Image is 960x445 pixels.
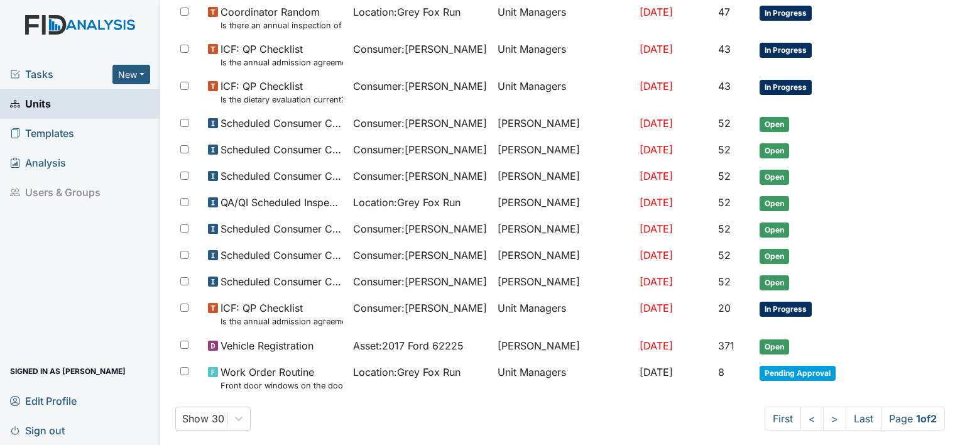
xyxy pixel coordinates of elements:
[493,295,635,332] td: Unit Managers
[760,196,789,211] span: Open
[221,316,343,327] small: Is the annual admission agreement current? (document the date in the comment section)
[760,170,789,185] span: Open
[221,365,343,392] span: Work Order Routine Front door windows on the door
[353,221,487,236] span: Consumer : [PERSON_NAME]
[221,380,343,392] small: Front door windows on the door
[718,222,731,235] span: 52
[221,79,343,106] span: ICF: QP Checklist Is the dietary evaluation current? (document the date in the comment section)
[760,43,812,58] span: In Progress
[640,80,673,92] span: [DATE]
[221,41,343,69] span: ICF: QP Checklist Is the annual admission agreement current? (document the date in the comment se...
[353,168,487,184] span: Consumer : [PERSON_NAME]
[353,248,487,263] span: Consumer : [PERSON_NAME]
[718,143,731,156] span: 52
[718,80,731,92] span: 43
[800,407,824,431] a: <
[916,412,937,425] strong: 1 of 2
[353,195,461,210] span: Location : Grey Fox Run
[718,275,731,288] span: 52
[493,163,635,190] td: [PERSON_NAME]
[221,116,343,131] span: Scheduled Consumer Chart Review
[718,302,731,314] span: 20
[493,74,635,111] td: Unit Managers
[760,339,789,354] span: Open
[353,4,461,19] span: Location : Grey Fox Run
[718,339,734,352] span: 371
[221,57,343,69] small: Is the annual admission agreement current? (document the date in the comment section)
[10,67,112,82] a: Tasks
[718,117,731,129] span: 52
[640,249,673,261] span: [DATE]
[718,366,724,378] span: 8
[640,196,673,209] span: [DATE]
[493,137,635,163] td: [PERSON_NAME]
[353,365,461,380] span: Location : Grey Fox Run
[718,6,730,18] span: 47
[493,111,635,137] td: [PERSON_NAME]
[718,43,731,55] span: 43
[353,274,487,289] span: Consumer : [PERSON_NAME]
[221,338,314,353] span: Vehicle Registration
[182,411,224,426] div: Show 30
[718,170,731,182] span: 52
[640,117,673,129] span: [DATE]
[765,407,801,431] a: First
[640,366,673,378] span: [DATE]
[718,249,731,261] span: 52
[10,361,126,381] span: Signed in as [PERSON_NAME]
[221,142,343,157] span: Scheduled Consumer Chart Review
[640,339,673,352] span: [DATE]
[353,79,487,94] span: Consumer : [PERSON_NAME]
[353,116,487,131] span: Consumer : [PERSON_NAME]
[718,196,731,209] span: 52
[881,407,945,431] span: Page
[760,249,789,264] span: Open
[221,300,343,327] span: ICF: QP Checklist Is the annual admission agreement current? (document the date in the comment se...
[353,142,487,157] span: Consumer : [PERSON_NAME]
[10,391,77,410] span: Edit Profile
[10,94,51,114] span: Units
[493,360,635,397] td: Unit Managers
[846,407,881,431] a: Last
[221,19,343,31] small: Is there an annual inspection of the Security and Fire alarm system on file?
[760,302,812,317] span: In Progress
[640,170,673,182] span: [DATE]
[353,41,487,57] span: Consumer : [PERSON_NAME]
[640,6,673,18] span: [DATE]
[10,153,66,173] span: Analysis
[221,221,343,236] span: Scheduled Consumer Chart Review
[10,420,65,440] span: Sign out
[760,143,789,158] span: Open
[760,117,789,132] span: Open
[640,222,673,235] span: [DATE]
[353,338,464,353] span: Asset : 2017 Ford 62225
[221,4,343,31] span: Coordinator Random Is there an annual inspection of the Security and Fire alarm system on file?
[112,65,150,84] button: New
[221,274,343,289] span: Scheduled Consumer Chart Review
[221,168,343,184] span: Scheduled Consumer Chart Review
[760,275,789,290] span: Open
[493,36,635,74] td: Unit Managers
[493,216,635,243] td: [PERSON_NAME]
[493,269,635,295] td: [PERSON_NAME]
[823,407,846,431] a: >
[640,302,673,314] span: [DATE]
[640,43,673,55] span: [DATE]
[353,300,487,316] span: Consumer : [PERSON_NAME]
[760,6,812,21] span: In Progress
[493,243,635,269] td: [PERSON_NAME]
[221,94,343,106] small: Is the dietary evaluation current? (document the date in the comment section)
[760,80,812,95] span: In Progress
[640,275,673,288] span: [DATE]
[760,366,836,381] span: Pending Approval
[10,124,74,143] span: Templates
[493,333,635,360] td: [PERSON_NAME]
[221,248,343,263] span: Scheduled Consumer Chart Review
[760,222,789,238] span: Open
[493,190,635,216] td: [PERSON_NAME]
[640,143,673,156] span: [DATE]
[765,407,945,431] nav: task-pagination
[221,195,343,210] span: QA/QI Scheduled Inspection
